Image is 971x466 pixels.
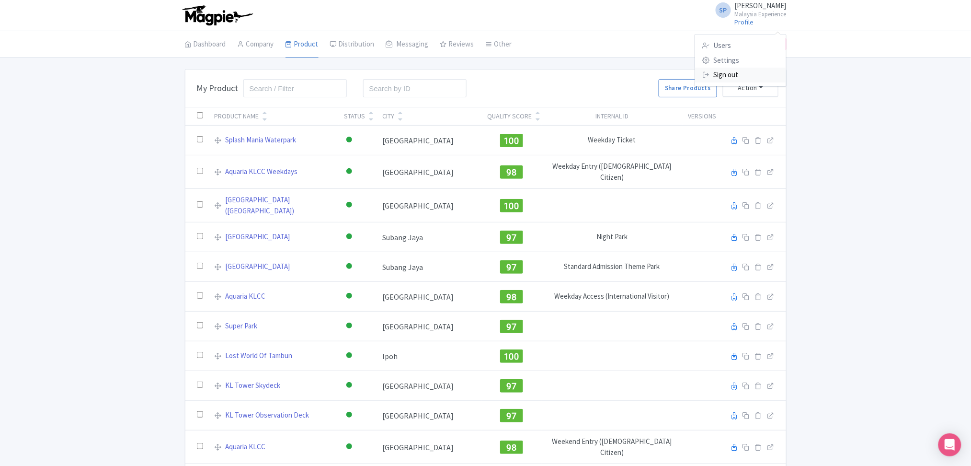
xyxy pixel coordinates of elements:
td: Weekend Entry ([DEMOGRAPHIC_DATA] Citizen) [542,431,683,464]
a: Aquaria KLCC [226,291,266,302]
td: Subang Jaya [377,252,482,282]
span: 97 [506,322,516,332]
th: Versions [683,107,722,126]
a: 97 [500,231,523,241]
div: City [383,111,395,121]
img: logo-ab69f6fb50320c5b225c76a69d11143b.png [180,5,254,26]
a: Lost World Of Tambun [226,350,293,361]
a: Users [695,38,786,53]
div: Open Intercom Messenger [938,433,961,456]
span: 97 [506,381,516,391]
div: Active [344,260,354,274]
span: [PERSON_NAME] [735,1,787,10]
small: Malaysia Experience [735,11,787,17]
div: Active [344,165,354,179]
td: [GEOGRAPHIC_DATA] [377,155,482,189]
span: 97 [506,262,516,272]
td: [GEOGRAPHIC_DATA] [377,189,482,222]
div: Active [344,290,354,303]
td: Subang Jaya [377,222,482,252]
span: 97 [506,411,516,421]
span: 97 [506,233,516,243]
div: Active [344,379,354,393]
td: Weekday Access (International Visitor) [542,282,683,312]
a: Distribution [330,31,375,58]
div: Active [344,319,354,333]
a: Sign out [695,68,786,82]
a: 100 [500,350,523,360]
a: Share Products [659,79,717,97]
a: Other [486,31,512,58]
td: [GEOGRAPHIC_DATA] [377,431,482,464]
a: Profile [735,18,754,26]
div: Quality Score [488,111,532,121]
td: Weekday Ticket [542,126,683,155]
span: 98 [506,443,516,453]
a: [GEOGRAPHIC_DATA] ([GEOGRAPHIC_DATA]) [226,195,333,216]
td: [GEOGRAPHIC_DATA] [377,312,482,341]
div: Active [344,349,354,363]
span: 100 [504,201,519,211]
td: Night Park [542,222,683,252]
a: [GEOGRAPHIC_DATA] [226,261,290,272]
span: 100 [504,351,519,361]
a: Aquaria KLCC [226,442,266,453]
td: [GEOGRAPHIC_DATA] [377,401,482,431]
a: Company [238,31,274,58]
a: Messaging [386,31,429,58]
input: Search by ID [363,79,467,97]
a: [GEOGRAPHIC_DATA] [226,232,290,243]
button: Action [723,79,778,97]
td: [GEOGRAPHIC_DATA] [377,126,482,155]
a: Aquaria KLCC Weekdays [226,166,298,177]
a: KL Tower Skydeck [226,380,281,391]
a: 100 [500,199,523,209]
a: Dashboard [185,31,226,58]
td: Weekday Entry ([DEMOGRAPHIC_DATA] Citizen) [542,155,683,189]
div: Status [344,111,366,121]
a: 97 [500,320,523,330]
div: Active [344,408,354,422]
span: 98 [506,167,516,177]
div: Active [344,230,354,244]
h3: My Product [197,83,239,93]
a: Reviews [440,31,474,58]
a: 98 [500,291,523,300]
div: Active [344,440,354,454]
a: 97 [500,409,523,419]
a: SP [PERSON_NAME] Malaysia Experience [710,2,787,17]
a: Super Park [226,321,258,332]
td: Ipoh [377,341,482,371]
span: 100 [504,136,519,146]
a: 98 [500,441,523,451]
span: SP [716,2,731,18]
div: Product Name [215,111,259,121]
div: Active [344,133,354,147]
th: Internal ID [542,107,683,126]
span: 98 [506,292,516,302]
a: 98 [500,166,523,175]
td: [GEOGRAPHIC_DATA] [377,371,482,401]
a: Splash Mania Waterpark [226,135,297,146]
div: Active [344,198,354,212]
input: Search / Filter [243,79,347,97]
td: [GEOGRAPHIC_DATA] [377,282,482,312]
a: 97 [500,380,523,389]
a: Settings [695,53,786,68]
a: KL Tower Observation Deck [226,410,309,421]
a: Product [286,31,319,58]
a: 97 [500,261,523,270]
a: 100 [500,134,523,144]
td: Standard Admission Theme Park [542,252,683,282]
